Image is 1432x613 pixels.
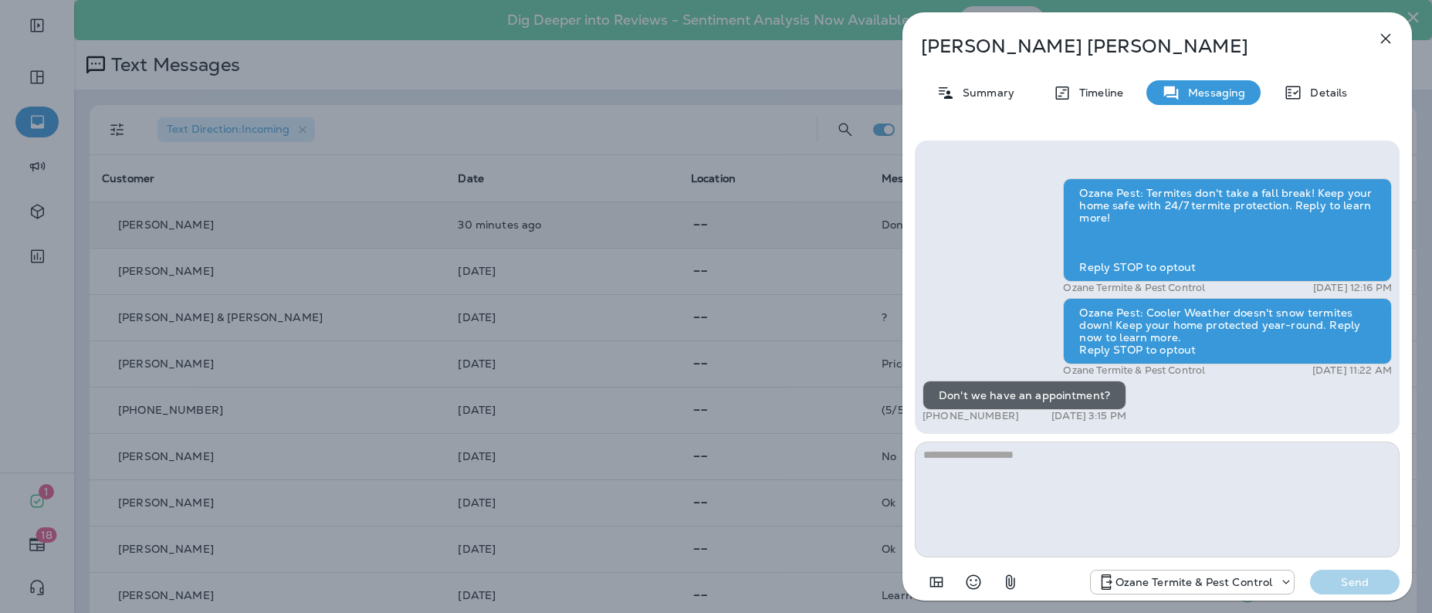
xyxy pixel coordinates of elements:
[1063,282,1205,294] p: Ozane Termite & Pest Control
[958,567,989,598] button: Select an emoji
[1063,298,1392,364] div: Ozane Pest: Cooler Weather doesn't snow termites down! Keep your home protected year-round. Reply...
[1115,576,1273,588] p: Ozane Termite & Pest Control
[1071,86,1123,99] p: Timeline
[1312,364,1392,377] p: [DATE] 11:22 AM
[1063,178,1392,282] div: Ozane Pest: Termites don't take a fall break! Keep your home safe with 24/7 termite protection. R...
[921,36,1342,57] p: [PERSON_NAME] [PERSON_NAME]
[1091,573,1295,591] div: +1 (732) 702-5770
[1063,364,1205,377] p: Ozane Termite & Pest Control
[923,381,1126,410] div: Don't we have an appointment?
[1180,86,1245,99] p: Messaging
[1313,282,1392,294] p: [DATE] 12:16 PM
[923,410,1019,422] p: [PHONE_NUMBER]
[1302,86,1347,99] p: Details
[955,86,1014,99] p: Summary
[921,567,952,598] button: Add in a premade template
[1051,410,1126,422] p: [DATE] 3:15 PM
